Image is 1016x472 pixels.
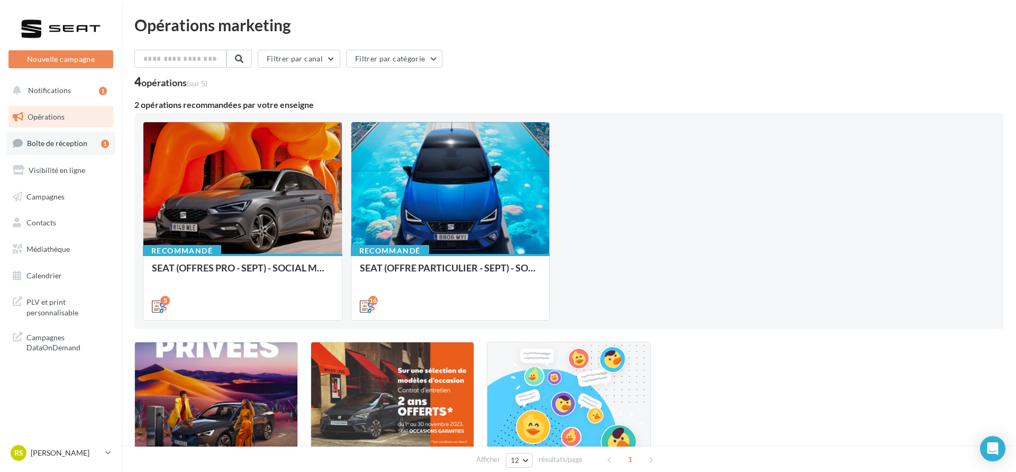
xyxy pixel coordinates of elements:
span: 12 [511,456,520,465]
span: Calendrier [26,271,62,280]
button: 12 [506,453,533,468]
a: Boîte de réception1 [6,132,115,155]
span: PLV et print personnalisable [26,295,109,317]
span: Campagnes [26,192,65,201]
div: 2 opérations recommandées par votre enseigne [134,101,1003,109]
a: Calendrier [6,265,115,287]
span: (sur 5) [187,79,207,88]
div: 4 [134,76,207,88]
span: Médiathèque [26,244,70,253]
div: Open Intercom Messenger [980,436,1005,461]
a: Visibilité en ligne [6,159,115,181]
div: 1 [99,87,107,95]
span: Notifications [28,86,71,95]
p: [PERSON_NAME] [31,448,101,458]
span: Afficher [476,455,500,465]
div: opérations [141,78,207,87]
div: Recommandé [143,245,221,257]
button: Notifications 1 [6,79,111,102]
div: 16 [368,296,378,305]
span: Visibilité en ligne [29,166,85,175]
a: Médiathèque [6,238,115,260]
button: Nouvelle campagne [8,50,113,68]
span: Opérations [28,112,65,121]
button: Filtrer par canal [258,50,340,68]
div: SEAT (OFFRE PARTICULIER - SEPT) - SOCIAL MEDIA [360,262,541,284]
div: 1 [101,140,109,148]
a: Campagnes DataOnDemand [6,326,115,357]
a: Campagnes [6,186,115,208]
div: SEAT (OFFRES PRO - SEPT) - SOCIAL MEDIA [152,262,333,284]
a: RS [PERSON_NAME] [8,443,113,463]
span: résultats/page [539,455,583,465]
div: Recommandé [351,245,429,257]
a: Opérations [6,106,115,128]
span: RS [14,448,23,458]
span: 1 [622,451,639,468]
a: Contacts [6,212,115,234]
button: Filtrer par catégorie [346,50,442,68]
span: Contacts [26,218,56,227]
span: Campagnes DataOnDemand [26,330,109,353]
a: PLV et print personnalisable [6,291,115,322]
span: Boîte de réception [27,139,87,148]
div: 5 [160,296,170,305]
div: Opérations marketing [134,17,1003,33]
